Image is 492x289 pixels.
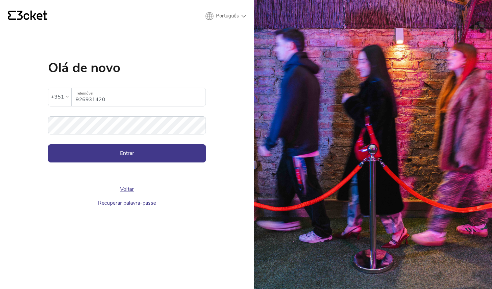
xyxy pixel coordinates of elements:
a: Recuperar palavra-passe [98,199,156,207]
input: Telemóvel [76,88,206,106]
a: Voltar [120,186,134,193]
div: +351 [51,92,64,102]
button: Entrar [48,144,206,162]
g: {' '} [8,11,16,20]
h1: Olá de novo [48,61,206,74]
label: Palavra-passe [48,116,206,127]
a: {' '} [8,11,47,22]
label: Telemóvel [72,88,206,99]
